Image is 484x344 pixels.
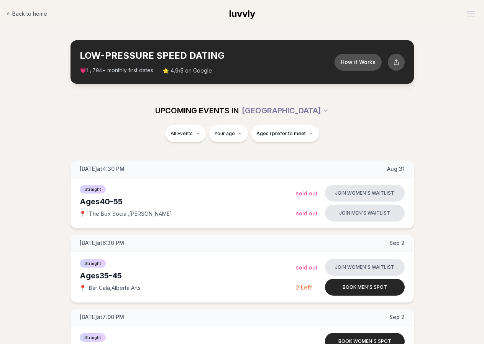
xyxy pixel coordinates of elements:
span: 📍 [80,285,86,291]
span: 1,704 [86,68,102,74]
button: Book men's spot [325,279,405,296]
div: Ages 35-45 [80,270,296,281]
span: Straight [80,259,106,268]
span: Straight [80,333,106,342]
span: 💗 + monthly first dates [80,66,153,74]
button: Open menu [464,8,478,20]
span: Sep 2 [389,239,405,247]
button: Ages I prefer to meet [251,125,319,142]
button: Join men's waitlist [325,205,405,222]
span: Sold Out [296,190,318,197]
a: luvvly [229,8,255,20]
span: Your age [214,131,235,137]
button: Join women's waitlist [325,185,405,202]
div: Ages 40-55 [80,196,296,207]
span: Bar Cala , Alberta Arts [89,284,141,292]
button: All Events [165,125,206,142]
span: The Box Social , [PERSON_NAME] [89,210,172,218]
span: Sep 2 [389,313,405,321]
span: All Events [171,131,193,137]
a: Back to home [6,6,47,21]
button: How it Works [335,54,382,71]
span: 📍 [80,211,86,217]
span: Ages I prefer to meet [256,131,306,137]
button: Your age [209,125,248,142]
span: Aug 31 [387,165,405,173]
span: Sold Out [296,264,318,271]
span: Sold Out [296,210,318,217]
span: [DATE] at 4:30 PM [80,165,125,173]
span: Straight [80,185,106,193]
span: [DATE] at 7:00 PM [80,313,124,321]
button: Join women's waitlist [325,259,405,276]
span: Back to home [12,10,47,18]
span: [DATE] at 6:30 PM [80,239,124,247]
span: 2 Left! [296,284,313,291]
span: UPCOMING EVENTS IN [155,105,239,116]
h2: LOW-PRESSURE SPEED DATING [80,50,335,62]
span: luvvly [229,8,255,19]
button: [GEOGRAPHIC_DATA] [242,102,329,119]
span: ⭐ 4.9/5 on Google [162,67,212,74]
